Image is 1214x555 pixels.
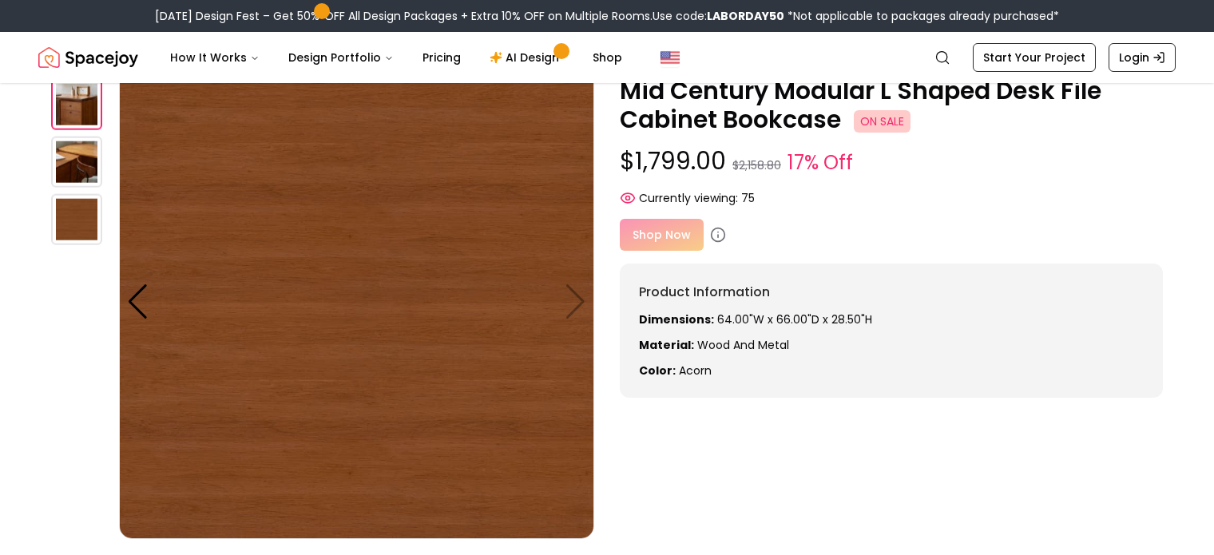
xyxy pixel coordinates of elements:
[661,48,680,67] img: United States
[51,79,102,130] img: https://storage.googleapis.com/spacejoy-main/assets/61eaca0366001b001d6e10b6/product_7_imha3f7j5o5
[639,311,714,327] strong: Dimensions:
[788,149,853,177] small: 17% Off
[639,363,676,379] strong: Color:
[477,42,577,73] a: AI Design
[639,283,1144,302] h6: Product Information
[155,8,1059,24] div: [DATE] Design Fest – Get 50% OFF All Design Packages + Extra 10% OFF on Multiple Rooms.
[410,42,474,73] a: Pricing
[854,110,910,133] span: ON SALE
[639,311,1144,327] p: 64.00"W x 66.00"D x 28.50"H
[620,77,1163,134] p: Mid Century Modular L Shaped Desk File Cabinet Bookcase
[580,42,635,73] a: Shop
[1109,43,1176,72] a: Login
[51,137,102,188] img: https://storage.googleapis.com/spacejoy-main/assets/61eaca0366001b001d6e10b6/product_8_i8melm4bn0eh
[707,8,784,24] b: LABORDAY50
[620,147,1163,177] p: $1,799.00
[639,190,738,206] span: Currently viewing:
[973,43,1096,72] a: Start Your Project
[653,8,784,24] span: Use code:
[157,42,635,73] nav: Main
[276,42,407,73] button: Design Portfolio
[732,157,781,173] small: $2,158.80
[639,337,694,353] strong: Material:
[38,42,138,73] a: Spacejoy
[119,64,594,539] img: https://storage.googleapis.com/spacejoy-main/assets/61eaca0366001b001d6e10b6/product_9_gf5n399l3hi
[38,32,1176,83] nav: Global
[679,363,712,379] span: acorn
[38,42,138,73] img: Spacejoy Logo
[157,42,272,73] button: How It Works
[51,194,102,245] img: https://storage.googleapis.com/spacejoy-main/assets/61eaca0366001b001d6e10b6/product_9_gf5n399l3hi
[697,337,789,353] span: Wood and Metal
[741,190,755,206] span: 75
[784,8,1059,24] span: *Not applicable to packages already purchased*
